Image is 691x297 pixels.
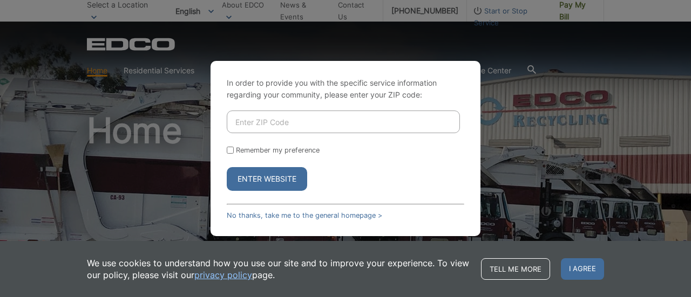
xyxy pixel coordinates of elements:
[227,110,460,133] input: Enter ZIP Code
[236,146,320,154] label: Remember my preference
[227,167,307,191] button: Enter Website
[227,211,382,219] a: No thanks, take me to the general homepage >
[561,258,604,280] span: I agree
[227,77,464,101] p: In order to provide you with the specific service information regarding your community, please en...
[194,269,252,281] a: privacy policy
[481,258,550,280] a: Tell me more
[87,257,470,281] p: We use cookies to understand how you use our site and to improve your experience. To view our pol...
